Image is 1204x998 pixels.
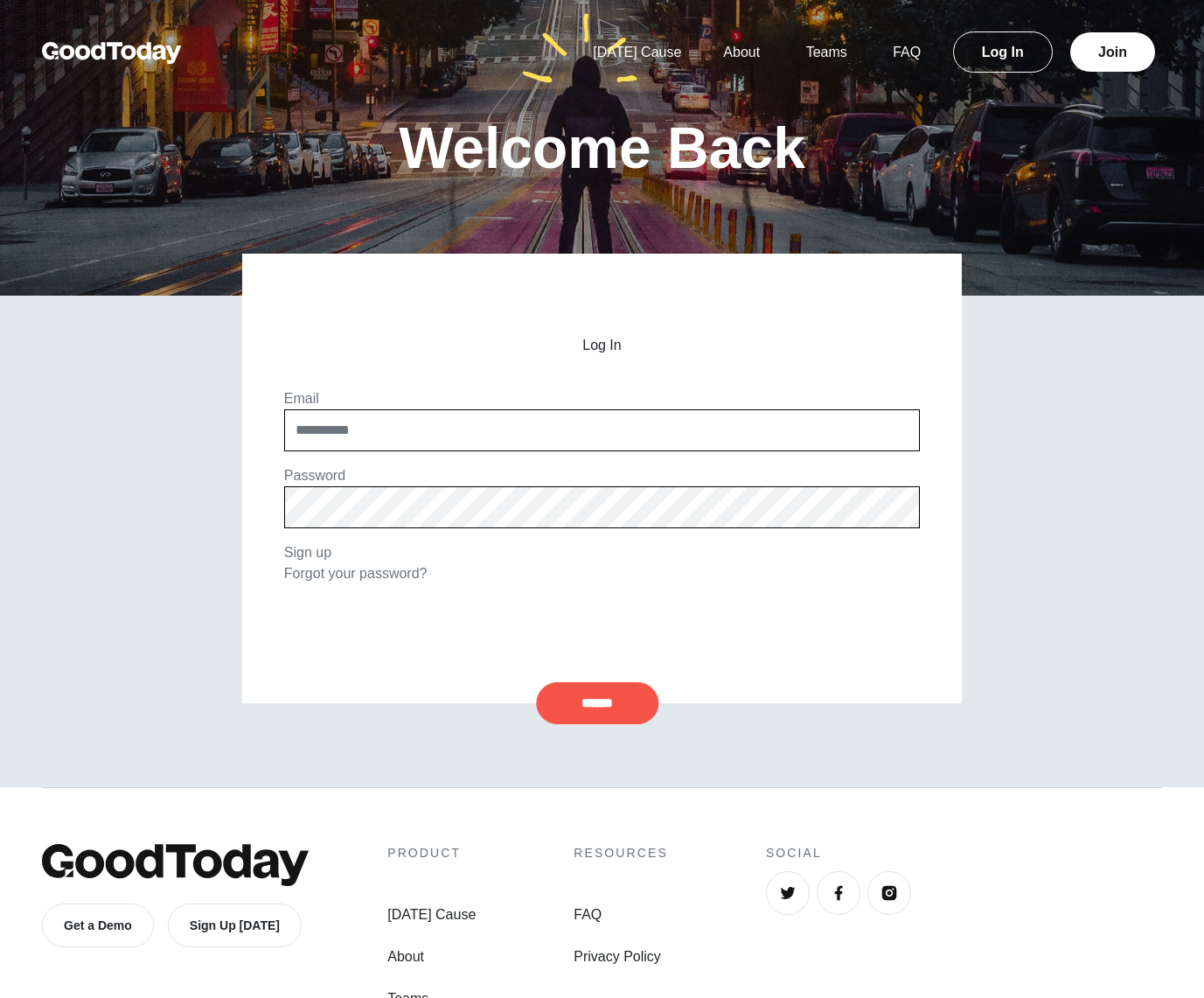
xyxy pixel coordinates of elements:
[42,904,154,947] a: Get a Demo
[284,391,319,406] label: Email
[872,45,942,59] a: FAQ
[817,871,860,915] a: Facebook
[574,844,668,862] h4: Resources
[574,904,668,925] a: FAQ
[1070,32,1155,72] a: Join
[284,338,920,353] h2: Log In
[953,31,1053,73] a: Log In
[168,904,302,947] a: Sign Up [DATE]
[284,545,331,560] a: Sign up
[399,119,805,177] h1: Welcome Back
[284,566,428,581] a: Forgot your password?
[387,946,476,967] a: About
[880,884,898,902] img: Instagram
[766,871,810,915] a: Twitter
[867,871,911,915] a: Instagram
[785,45,868,59] a: Teams
[702,45,781,59] a: About
[572,45,702,59] a: [DATE] Cause
[387,904,476,925] a: [DATE] Cause
[766,844,1162,862] h4: Social
[42,42,182,64] img: GoodToday
[574,946,668,967] a: Privacy Policy
[387,844,476,862] h4: Product
[779,884,797,902] img: Twitter
[284,468,345,483] label: Password
[830,884,847,902] img: Facebook
[42,844,309,886] img: GoodToday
